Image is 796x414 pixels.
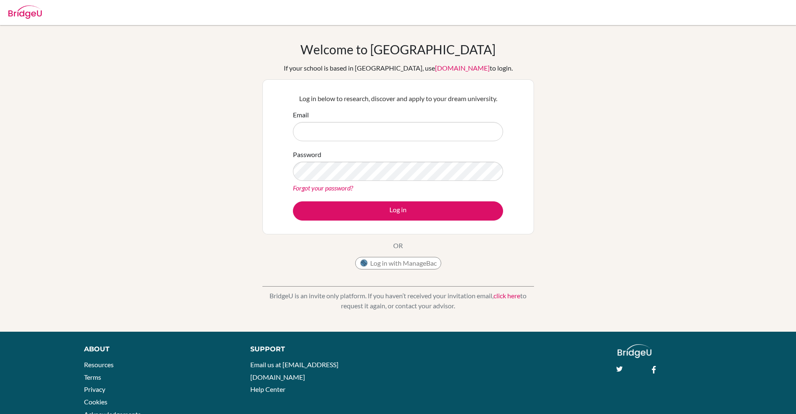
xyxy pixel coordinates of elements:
button: Log in [293,201,503,221]
a: Email us at [EMAIL_ADDRESS][DOMAIN_NAME] [250,361,338,381]
div: Support [250,344,388,354]
button: Log in with ManageBac [355,257,441,269]
a: Privacy [84,385,105,393]
p: Log in below to research, discover and apply to your dream university. [293,94,503,104]
div: About [84,344,231,354]
a: Resources [84,361,114,368]
a: [DOMAIN_NAME] [435,64,490,72]
h1: Welcome to [GEOGRAPHIC_DATA] [300,42,496,57]
a: Terms [84,373,101,381]
p: BridgeU is an invite only platform. If you haven’t received your invitation email, to request it ... [262,291,534,311]
a: Cookies [84,398,107,406]
label: Password [293,150,321,160]
div: If your school is based in [GEOGRAPHIC_DATA], use to login. [284,63,513,73]
a: Forgot your password? [293,184,353,192]
a: click here [493,292,520,300]
img: Bridge-U [8,5,42,19]
label: Email [293,110,309,120]
p: OR [393,241,403,251]
a: Help Center [250,385,285,393]
img: logo_white@2x-f4f0deed5e89b7ecb1c2cc34c3e3d731f90f0f143d5ea2071677605dd97b5244.png [618,344,651,358]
